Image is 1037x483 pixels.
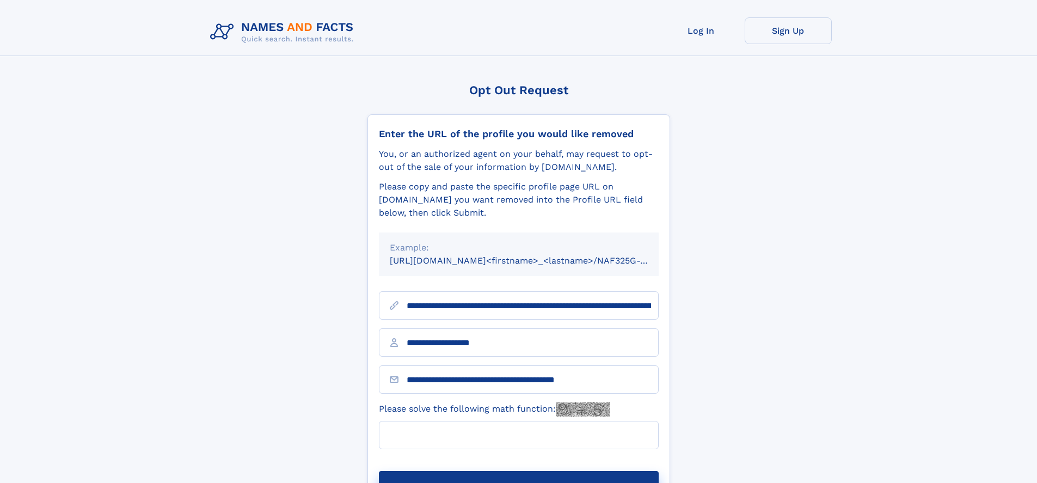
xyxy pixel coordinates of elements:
[658,17,745,44] a: Log In
[390,255,679,266] small: [URL][DOMAIN_NAME]<firstname>_<lastname>/NAF325G-xxxxxxxx
[390,241,648,254] div: Example:
[379,128,659,140] div: Enter the URL of the profile you would like removed
[745,17,832,44] a: Sign Up
[379,148,659,174] div: You, or an authorized agent on your behalf, may request to opt-out of the sale of your informatio...
[379,402,610,417] label: Please solve the following math function:
[206,17,363,47] img: Logo Names and Facts
[379,180,659,219] div: Please copy and paste the specific profile page URL on [DOMAIN_NAME] you want removed into the Pr...
[367,83,670,97] div: Opt Out Request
